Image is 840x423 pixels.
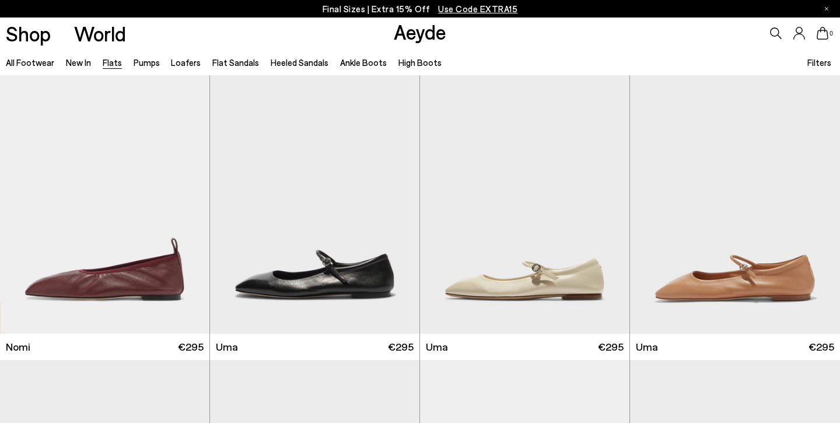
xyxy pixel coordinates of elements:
[6,340,30,354] span: Nomi
[398,57,442,68] a: High Boots
[636,340,658,354] span: Uma
[210,334,419,360] a: Uma €295
[103,57,122,68] a: Flats
[630,71,840,334] img: Uma Mary-Jane Flats
[394,19,446,44] a: Aeyde
[6,57,54,68] a: All Footwear
[66,57,91,68] a: New In
[420,71,629,334] img: Uma Mary-Jane Flats
[216,340,238,354] span: Uma
[171,57,201,68] a: Loafers
[134,57,160,68] a: Pumps
[828,30,834,37] span: 0
[817,27,828,40] a: 0
[323,2,518,16] p: Final Sizes | Extra 15% Off
[74,23,126,44] a: World
[438,4,517,14] span: Navigate to /collections/ss25-final-sizes
[598,340,624,354] span: €295
[178,340,204,354] span: €295
[212,57,259,68] a: Flat Sandals
[426,340,448,354] span: Uma
[6,23,51,44] a: Shop
[630,334,840,360] a: Uma €295
[808,340,834,354] span: €295
[271,57,328,68] a: Heeled Sandals
[388,340,414,354] span: €295
[210,71,419,334] img: Uma Mary-Jane Flats
[807,57,831,68] span: Filters
[340,57,387,68] a: Ankle Boots
[420,334,629,360] a: Uma €295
